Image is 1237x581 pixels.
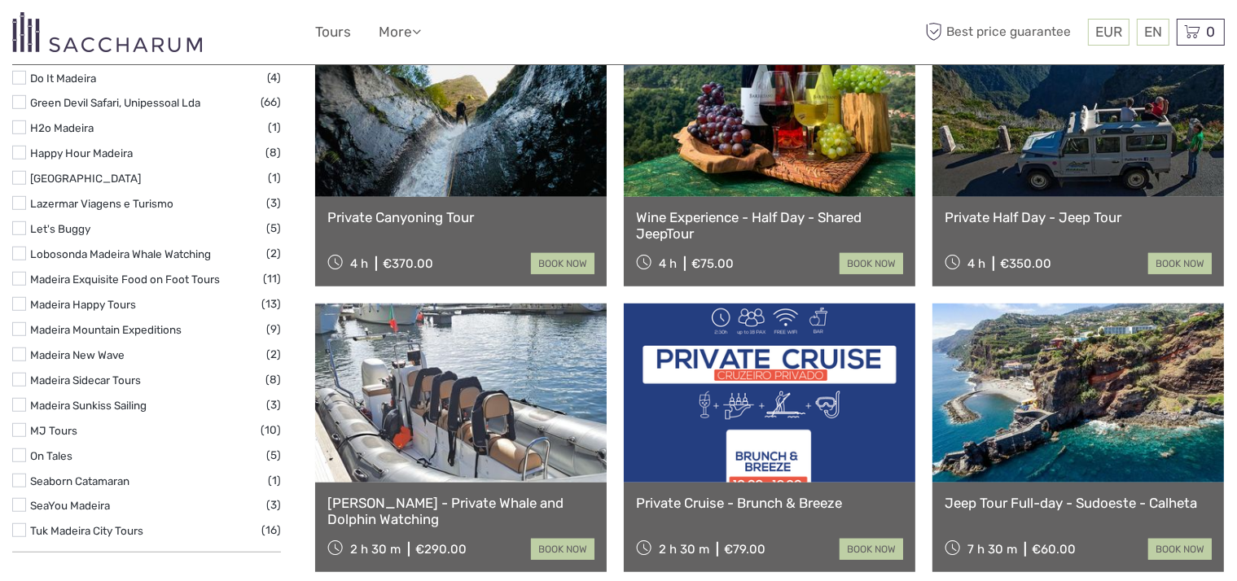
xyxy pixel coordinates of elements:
span: (11) [263,269,281,288]
div: €75.00 [691,256,734,271]
div: €79.00 [724,542,765,557]
span: Best price guarantee [922,19,1084,46]
a: Madeira Exquisite Food on Foot Tours [30,273,220,286]
span: (5) [266,219,281,238]
button: Open LiveChat chat widget [187,25,207,45]
span: (10) [261,421,281,439]
span: (1) [268,118,281,137]
a: Seaborn Catamaran [30,474,129,487]
span: 2 h 30 m [350,542,401,557]
a: Lobosonda Madeira Whale Watching [30,247,211,260]
a: Green Devil Safari, Unipessoal Lda [30,96,200,109]
span: (8) [265,370,281,389]
div: €60.00 [1032,542,1076,557]
span: (4) [267,68,281,87]
a: SeaYou Madeira [30,499,110,512]
a: Private Canyoning Tour [327,209,594,225]
a: More [379,20,421,44]
span: 0 [1204,24,1217,40]
a: Do It Madeira [30,72,96,85]
span: (1) [268,168,281,187]
a: MJ Tours [30,424,77,437]
span: (3) [266,496,281,514]
div: €350.00 [1000,256,1051,271]
span: 2 h 30 m [659,542,709,557]
a: Let's Buggy [30,222,90,235]
a: Private Cruise - Brunch & Breeze [636,495,903,511]
span: (1) [268,471,281,490]
p: Chat now [23,28,184,41]
a: book now [531,539,594,560]
a: [PERSON_NAME] - Private Whale and Dolphin Watching [327,495,594,528]
a: book now [1148,253,1212,274]
a: Madeira Sidecar Tours [30,373,141,387]
span: 4 h [659,256,677,271]
a: book now [840,253,903,274]
a: Jeep Tour Full-day - Sudoeste - Calheta [945,495,1212,511]
a: Madeira Mountain Expeditions [30,323,182,336]
a: Tuk Madeira City Tours [30,524,143,537]
span: (3) [266,395,281,414]
span: (16) [261,521,281,539]
span: (13) [261,295,281,313]
a: Private Half Day - Jeep Tour [945,209,1212,225]
a: Madeira Sunkiss Sailing [30,399,147,412]
a: book now [531,253,594,274]
span: 4 h [350,256,368,271]
div: €290.00 [415,542,467,557]
span: 7 h 30 m [967,542,1017,557]
span: (3) [266,194,281,212]
span: 4 h [967,256,985,271]
a: book now [1148,539,1212,560]
span: (66) [261,93,281,111]
div: EN [1137,19,1169,46]
a: Lazermar Viagens e Turismo [30,197,173,210]
span: (9) [266,320,281,339]
span: (2) [266,345,281,364]
a: Madeira Happy Tours [30,298,136,311]
a: Happy Hour Madeira [30,146,133,159]
a: Madeira New Wave [30,348,125,361]
span: EUR [1095,24,1122,40]
div: €370.00 [383,256,433,271]
span: (8) [265,143,281,162]
a: Wine Experience - Half Day - Shared JeepTour [636,209,903,242]
a: book now [840,539,903,560]
span: (5) [266,446,281,465]
img: 3281-7c2c6769-d4eb-44b0-bed6-48b5ed3f104e_logo_small.png [12,12,202,52]
a: Tours [315,20,351,44]
a: On Tales [30,449,72,462]
a: [GEOGRAPHIC_DATA] [30,172,141,185]
a: H2o Madeira [30,121,94,134]
span: (2) [266,244,281,263]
